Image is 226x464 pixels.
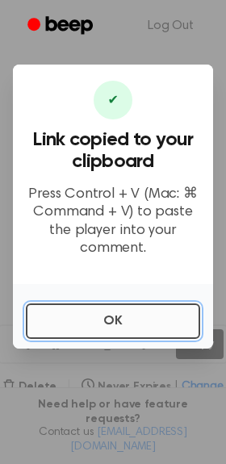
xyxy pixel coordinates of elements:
div: ✔ [94,81,132,119]
p: Press Control + V (Mac: ⌘ Command + V) to paste the player into your comment. [26,186,200,258]
h3: Link copied to your clipboard [26,129,200,173]
a: Beep [16,10,107,42]
a: Log Out [132,6,210,45]
button: OK [26,303,200,339]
